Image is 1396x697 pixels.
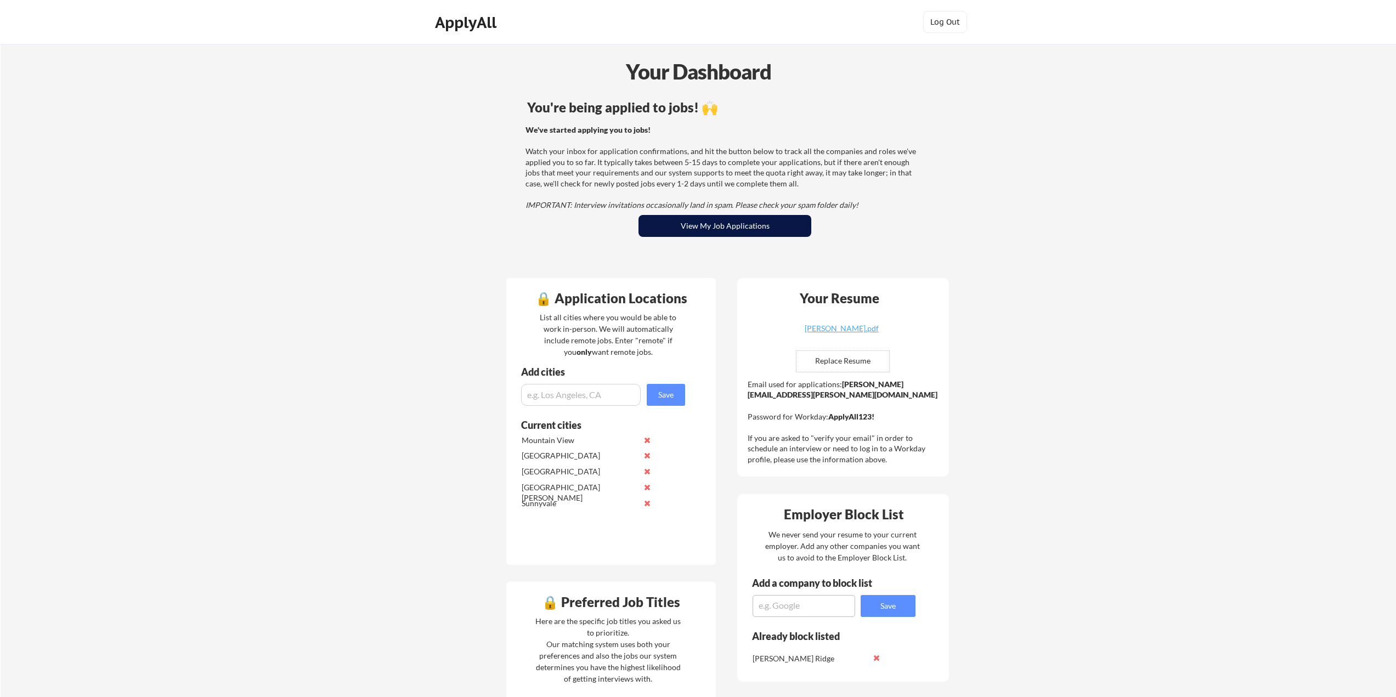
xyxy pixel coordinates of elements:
[522,482,637,503] div: [GEOGRAPHIC_DATA][PERSON_NAME]
[521,384,641,406] input: e.g. Los Angeles, CA
[509,596,713,609] div: 🔒 Preferred Job Titles
[748,379,937,400] strong: [PERSON_NAME][EMAIL_ADDRESS][PERSON_NAME][DOMAIN_NAME]
[527,101,923,114] div: You're being applied to jobs! 🙌
[533,615,683,684] div: Here are the specific job titles you asked us to prioritize. Our matching system uses both your p...
[525,200,858,209] em: IMPORTANT: Interview invitations occasionally land in spam. Please check your spam folder daily!
[923,11,967,33] button: Log Out
[521,367,688,377] div: Add cities
[435,13,500,32] div: ApplyAll
[522,466,637,477] div: [GEOGRAPHIC_DATA]
[742,508,946,521] div: Employer Block List
[577,347,592,356] strong: only
[638,215,811,237] button: View My Job Applications
[748,379,941,465] div: Email used for applications: Password for Workday: If you are asked to "verify your email" in ord...
[828,412,874,421] strong: ApplyAll123!
[522,435,637,446] div: Mountain View
[764,529,920,563] div: We never send your resume to your current employer. Add any other companies you want us to avoid ...
[753,653,868,664] div: [PERSON_NAME] Ridge
[521,420,673,430] div: Current cities
[776,325,907,332] div: [PERSON_NAME].pdf
[525,124,921,211] div: Watch your inbox for application confirmations, and hit the button below to track all the compani...
[509,292,713,305] div: 🔒 Application Locations
[861,595,915,617] button: Save
[533,311,683,358] div: List all cities where you would be able to work in-person. We will automatically include remote j...
[522,498,637,509] div: Sunnyvale
[1,56,1396,87] div: Your Dashboard
[785,292,894,305] div: Your Resume
[776,325,907,342] a: [PERSON_NAME].pdf
[525,125,651,134] strong: We've started applying you to jobs!
[752,631,901,641] div: Already block listed
[647,384,685,406] button: Save
[752,578,889,588] div: Add a company to block list
[522,450,637,461] div: [GEOGRAPHIC_DATA]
